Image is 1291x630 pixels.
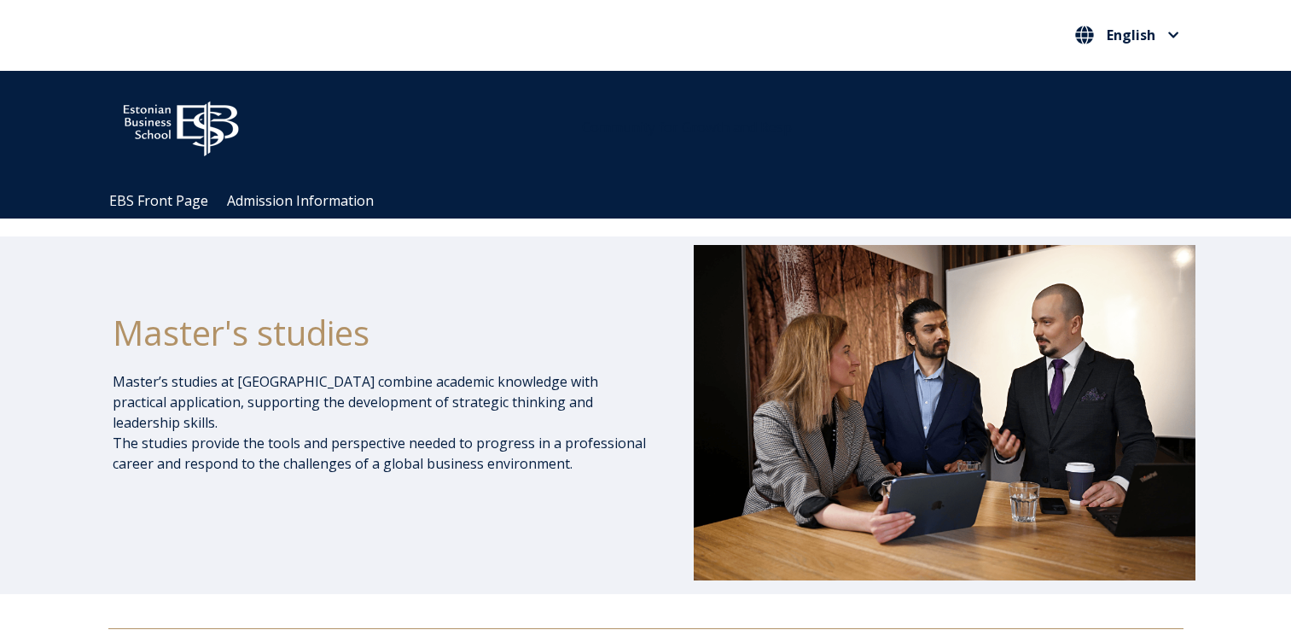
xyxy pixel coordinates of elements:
img: DSC_1073 [694,245,1195,580]
p: Master’s studies at [GEOGRAPHIC_DATA] combine academic knowledge with practical application, supp... [113,371,648,474]
span: Community for Growth and Resp [582,118,792,137]
div: Navigation Menu [100,184,1209,219]
img: ebs_logo2016_white [108,88,253,161]
a: Admission Information [227,191,374,210]
button: English [1071,21,1183,49]
nav: Select your language [1071,21,1183,50]
h1: Master's studies [113,312,648,354]
span: English [1107,28,1155,42]
a: EBS Front Page [109,191,208,210]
